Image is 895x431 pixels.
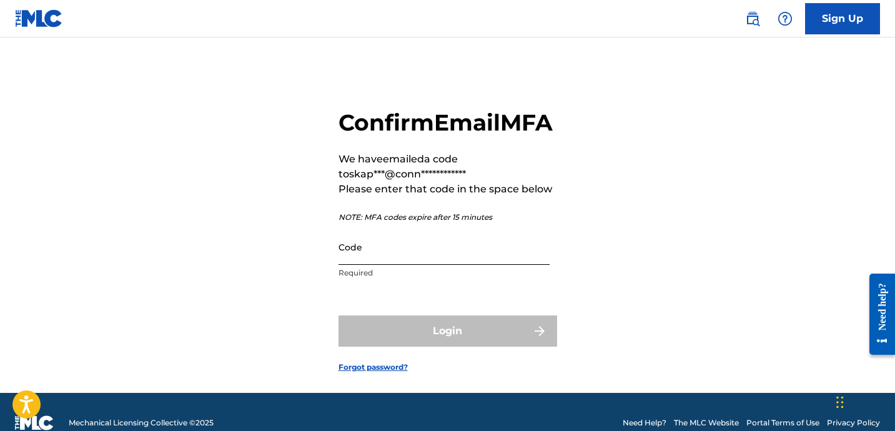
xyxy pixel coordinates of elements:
[860,264,895,365] iframe: Resource Center
[740,6,765,31] a: Public Search
[833,371,895,431] iframe: Chat Widget
[773,6,798,31] div: Help
[746,417,819,429] a: Portal Terms of Use
[15,9,63,27] img: MLC Logo
[339,212,557,223] p: NOTE: MFA codes expire after 15 minutes
[805,3,880,34] a: Sign Up
[745,11,760,26] img: search
[674,417,739,429] a: The MLC Website
[69,417,214,429] span: Mechanical Licensing Collective © 2025
[836,384,844,421] div: Drag
[15,415,54,430] img: logo
[339,182,557,197] p: Please enter that code in the space below
[339,362,408,373] a: Forgot password?
[623,417,666,429] a: Need Help?
[827,417,880,429] a: Privacy Policy
[339,109,557,137] h2: Confirm Email MFA
[778,11,793,26] img: help
[339,267,550,279] p: Required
